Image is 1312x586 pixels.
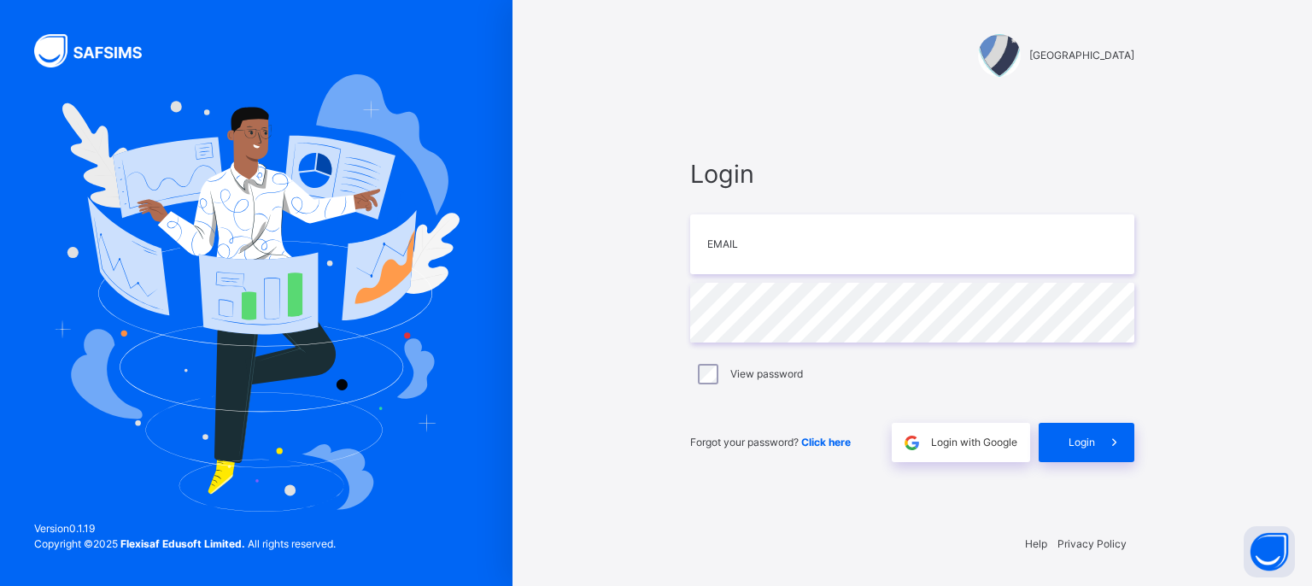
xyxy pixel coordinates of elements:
[34,521,336,536] span: Version 0.1.19
[801,436,851,448] a: Click here
[1025,537,1047,550] a: Help
[1069,435,1095,450] span: Login
[120,537,245,550] strong: Flexisaf Edusoft Limited.
[902,433,922,453] img: google.396cfc9801f0270233282035f929180a.svg
[690,155,1134,192] span: Login
[34,34,162,67] img: SAFSIMS Logo
[1057,537,1127,550] a: Privacy Policy
[34,537,336,550] span: Copyright © 2025 All rights reserved.
[53,74,460,512] img: Hero Image
[1244,526,1295,577] button: Open asap
[931,435,1017,450] span: Login with Google
[730,366,803,382] label: View password
[1029,48,1134,63] span: [GEOGRAPHIC_DATA]
[690,436,851,448] span: Forgot your password?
